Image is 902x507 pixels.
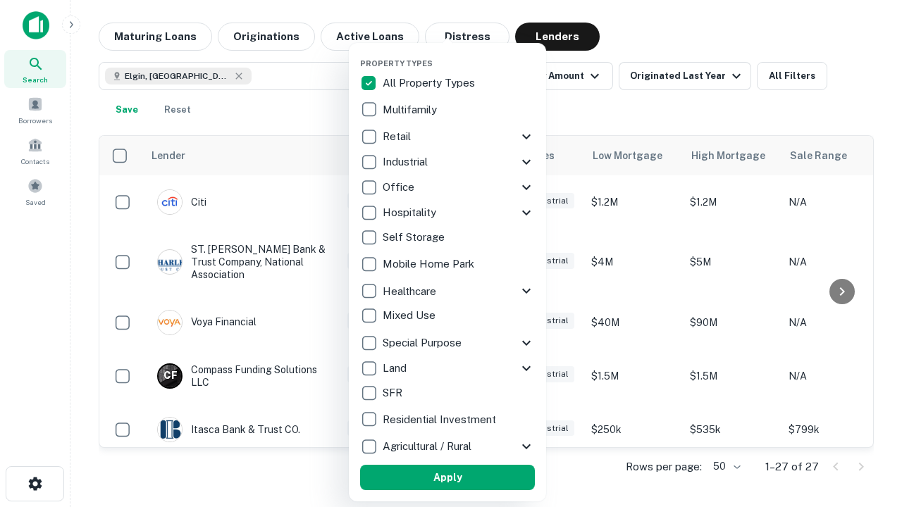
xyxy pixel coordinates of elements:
[383,360,409,377] p: Land
[383,75,478,92] p: All Property Types
[360,149,535,175] div: Industrial
[383,438,474,455] p: Agricultural / Rural
[383,283,439,300] p: Healthcare
[383,128,414,145] p: Retail
[360,330,535,356] div: Special Purpose
[360,278,535,303] div: Healthcare
[383,154,431,170] p: Industrial
[360,356,535,381] div: Land
[360,124,535,149] div: Retail
[383,307,438,324] p: Mixed Use
[383,229,447,246] p: Self Storage
[383,204,439,221] p: Hospitality
[383,384,405,401] p: SFR
[383,334,464,351] p: Special Purpose
[383,256,477,273] p: Mobile Home Park
[360,465,535,490] button: Apply
[383,411,499,428] p: Residential Investment
[360,59,433,68] span: Property Types
[383,179,417,196] p: Office
[360,200,535,225] div: Hospitality
[360,175,535,200] div: Office
[383,101,440,118] p: Multifamily
[832,349,902,417] iframe: Chat Widget
[360,434,535,459] div: Agricultural / Rural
